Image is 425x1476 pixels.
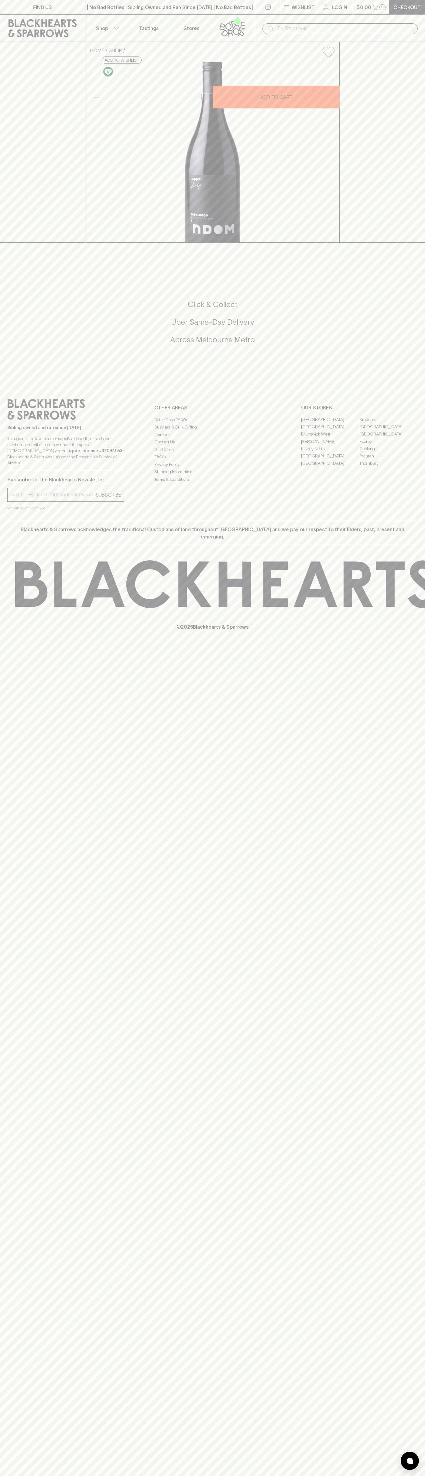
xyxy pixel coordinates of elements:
[154,439,271,446] a: Contact Us
[154,468,271,476] a: Shipping Information
[7,476,124,483] p: Subscribe to The Blackhearts Newsletter
[332,4,347,11] p: Login
[260,94,293,101] p: ADD TO CART
[407,1458,413,1464] img: bubble-icon
[7,505,124,511] p: We will never spam you
[357,4,371,11] p: $0.00
[301,416,359,423] a: [GEOGRAPHIC_DATA]
[128,15,170,42] a: Tastings
[301,404,418,411] p: OUR STORES
[33,4,52,11] p: FIND US
[154,461,271,468] a: Privacy Policy
[154,446,271,453] a: Gift Cards
[359,423,418,431] a: [GEOGRAPHIC_DATA]
[301,438,359,445] a: [PERSON_NAME]
[381,5,384,9] p: 0
[7,436,124,466] p: It is against the law to sell or supply alcohol to, or to obtain alcohol on behalf of a person un...
[109,48,122,53] a: SHOP
[170,15,213,42] a: Stores
[301,423,359,431] a: [GEOGRAPHIC_DATA]
[12,526,413,540] p: Blackhearts & Sparrows acknowledges the traditional Custodians of land throughout [GEOGRAPHIC_DAT...
[359,431,418,438] a: [GEOGRAPHIC_DATA]
[7,299,418,309] h5: Click & Collect
[301,460,359,467] a: [GEOGRAPHIC_DATA]
[139,25,159,32] p: Tastings
[154,416,271,423] a: Bottle Drop FAQ's
[96,25,108,32] p: Shop
[359,438,418,445] a: Fitzroy
[154,424,271,431] a: Business & Bulk Gifting
[292,4,315,11] p: Wishlist
[7,317,418,327] h5: Uber Same-Day Delivery
[393,4,421,11] p: Checkout
[154,404,271,411] p: OTHER AREAS
[213,86,340,108] button: ADD TO CART
[359,453,418,460] a: Prahran
[90,48,104,53] a: HOME
[183,25,199,32] p: Stores
[102,56,142,64] button: Add to wishlist
[301,453,359,460] a: [GEOGRAPHIC_DATA]
[85,15,128,42] button: Shop
[154,453,271,461] a: FAQ's
[154,476,271,483] a: Terms & Conditions
[103,67,113,77] img: Vegan
[359,460,418,467] a: Thornbury
[7,335,418,345] h5: Across Melbourne Metro
[67,448,122,453] strong: Liquor License #32064953
[85,62,339,242] img: 40824.png
[93,488,124,501] button: SUBSCRIBE
[320,44,337,60] button: Add to wishlist
[359,416,418,423] a: Braddon
[277,24,413,33] input: Try "Pinot noir"
[301,431,359,438] a: Brunswick West
[359,445,418,453] a: Geelong
[12,490,93,500] input: e.g. jane@blackheartsandsparrows.com.au
[301,445,359,453] a: Fitzroy North
[102,65,115,78] a: Made without the use of any animal products.
[96,491,121,498] p: SUBSCRIBE
[7,275,418,377] div: Call to action block
[154,431,271,438] a: Careers
[7,425,124,431] p: Sibling owned and run since [DATE]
